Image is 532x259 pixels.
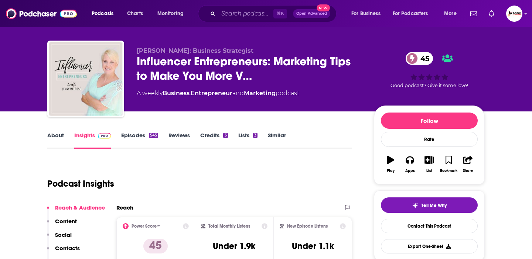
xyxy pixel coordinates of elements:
button: Bookmark [439,151,458,177]
h3: Under 1.1k [292,241,334,252]
a: Show notifications dropdown [467,7,480,20]
span: , [190,90,191,97]
button: Apps [400,151,419,177]
div: Bookmark [440,169,457,173]
button: Open AdvancedNew [293,9,330,18]
div: 3 [253,133,258,138]
span: More [444,8,457,19]
span: For Podcasters [393,8,428,19]
a: Entrepreneur [191,90,232,97]
h2: Total Monthly Listens [208,224,250,229]
span: For Business [351,8,381,19]
span: 45 [413,52,433,65]
h2: Power Score™ [132,224,160,229]
p: Social [55,231,72,238]
a: Contact This Podcast [381,219,478,233]
h1: Podcast Insights [47,178,114,189]
button: open menu [388,8,439,20]
div: Play [387,169,395,173]
h2: Reach [116,204,133,211]
button: List [420,151,439,177]
button: Share [458,151,478,177]
p: 45 [143,239,168,253]
p: Reach & Audience [55,204,105,211]
div: Apps [405,169,415,173]
button: open menu [346,8,390,20]
a: 45 [406,52,433,65]
img: Influencer Entrepreneurs: Marketing Tips to Make You More Visible [49,42,123,116]
button: Contacts [47,245,80,258]
a: Show notifications dropdown [486,7,497,20]
a: Reviews [168,132,190,149]
button: Follow [381,113,478,129]
div: Share [463,169,473,173]
button: Play [381,151,400,177]
div: Search podcasts, credits, & more... [205,5,344,22]
span: Tell Me Why [421,203,447,208]
span: Logged in as BookLaunchers [506,6,522,22]
div: Rate [381,132,478,147]
p: Contacts [55,245,80,252]
a: Business [163,90,190,97]
a: Credits3 [200,132,228,149]
span: Charts [127,8,143,19]
img: Podchaser - Follow, Share and Rate Podcasts [6,7,77,21]
img: User Profile [506,6,522,22]
div: List [426,169,432,173]
button: tell me why sparkleTell Me Why [381,197,478,213]
button: Export One-Sheet [381,239,478,253]
span: and [232,90,244,97]
img: tell me why sparkle [412,203,418,208]
a: Marketing [244,90,276,97]
button: Show profile menu [506,6,522,22]
span: Open Advanced [296,12,327,15]
button: Content [47,218,77,231]
div: 45Good podcast? Give it some love! [374,47,485,93]
span: Podcasts [92,8,113,19]
button: Reach & Audience [47,204,105,218]
h3: Under 1.9k [213,241,255,252]
div: 545 [149,133,158,138]
span: ⌘ K [273,9,287,18]
a: Charts [122,8,147,20]
span: [PERSON_NAME]: Business Strategist [137,47,253,54]
img: Podchaser Pro [98,133,111,139]
input: Search podcasts, credits, & more... [218,8,273,20]
span: Good podcast? Give it some love! [391,83,468,88]
a: Episodes545 [121,132,158,149]
h2: New Episode Listens [287,224,328,229]
div: A weekly podcast [137,89,299,98]
a: InsightsPodchaser Pro [74,132,111,149]
a: Lists3 [238,132,258,149]
p: Content [55,218,77,225]
button: open menu [439,8,466,20]
span: Monitoring [157,8,184,19]
span: New [317,4,330,11]
button: Social [47,231,72,245]
button: open menu [152,8,193,20]
button: open menu [86,8,123,20]
a: Similar [268,132,286,149]
a: About [47,132,64,149]
div: 3 [223,133,228,138]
